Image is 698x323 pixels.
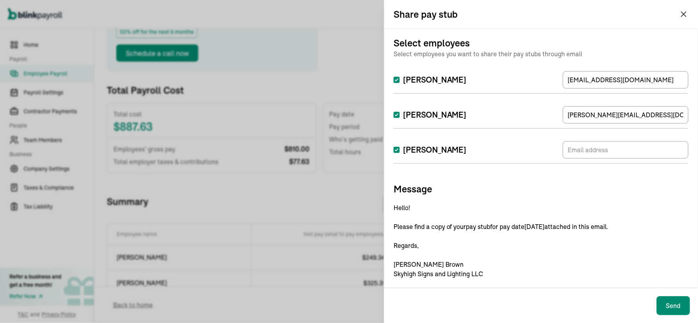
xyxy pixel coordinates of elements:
input: [PERSON_NAME] [394,147,400,153]
label: [PERSON_NAME] [394,144,467,155]
input: TextInput [563,141,689,159]
span: Select employees you want to share their pay stubs through email [394,49,689,65]
h3: Message [394,183,689,195]
p: Hello! Please find a copy of your pay stub for pay date [DATE] attached in this email. Regards, [... [394,203,689,279]
input: TextInput [563,71,689,89]
h3: Select employees [394,37,689,65]
input: [PERSON_NAME] [394,77,400,83]
h3: Share pay stub [394,8,458,20]
input: [PERSON_NAME] [394,112,400,118]
input: TextInput [563,106,689,124]
button: Send [657,296,690,315]
label: [PERSON_NAME] [394,74,467,85]
label: [PERSON_NAME] [394,109,467,120]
